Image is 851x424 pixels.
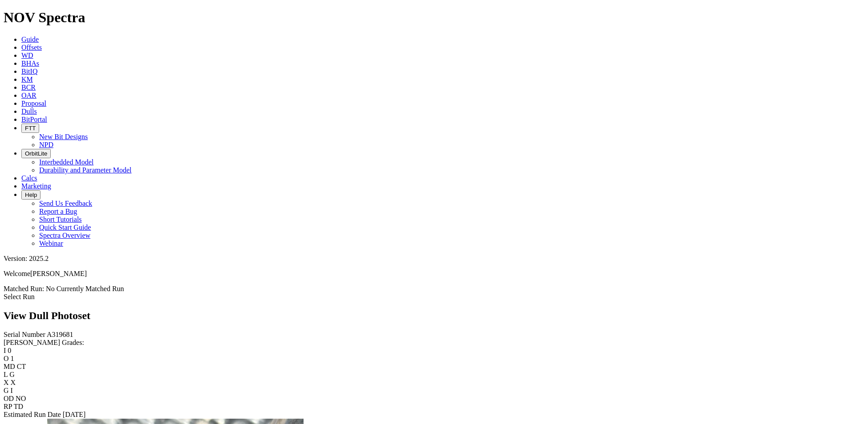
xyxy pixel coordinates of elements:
a: Dulls [21,108,37,115]
a: BHAs [21,60,39,67]
label: I [4,347,6,354]
a: Quick Start Guide [39,224,91,231]
button: FTT [21,124,39,133]
label: Estimated Run Date [4,411,61,418]
span: Matched Run: [4,285,44,292]
span: 0 [8,347,11,354]
a: BCR [21,84,36,91]
div: Version: 2025.2 [4,255,847,263]
span: NO [16,395,26,402]
p: Welcome [4,270,847,278]
a: Webinar [39,240,63,247]
div: [PERSON_NAME] Grades: [4,339,847,347]
span: FTT [25,125,36,132]
a: BitPortal [21,116,47,123]
a: NPD [39,141,53,148]
a: Calcs [21,174,37,182]
span: X [11,379,16,386]
h1: NOV Spectra [4,9,847,26]
span: Help [25,192,37,198]
span: G [9,371,15,378]
a: Offsets [21,44,42,51]
a: Proposal [21,100,46,107]
a: New Bit Designs [39,133,88,140]
button: Help [21,190,41,200]
h2: View Dull Photoset [4,310,847,322]
span: I [11,387,13,394]
label: Serial Number [4,331,45,338]
label: L [4,371,8,378]
a: Spectra Overview [39,232,90,239]
label: O [4,355,9,362]
span: A319681 [47,331,73,338]
a: Marketing [21,182,51,190]
a: Interbedded Model [39,158,93,166]
a: Send Us Feedback [39,200,92,207]
a: Guide [21,36,39,43]
span: TD [14,403,23,410]
a: KM [21,76,33,83]
a: Select Run [4,293,35,300]
a: WD [21,52,33,59]
label: X [4,379,9,386]
a: Durability and Parameter Model [39,166,132,174]
span: No Currently Matched Run [46,285,124,292]
a: Short Tutorials [39,216,82,223]
a: BitIQ [21,68,37,75]
button: OrbitLite [21,149,51,158]
span: 1 [11,355,14,362]
label: RP [4,403,12,410]
a: Report a Bug [39,208,77,215]
span: [DATE] [63,411,86,418]
span: [PERSON_NAME] [30,270,87,277]
label: G [4,387,9,394]
span: OrbitLite [25,150,47,157]
a: OAR [21,92,36,99]
label: OD [4,395,14,402]
label: MD [4,363,15,370]
span: CT [17,363,26,370]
